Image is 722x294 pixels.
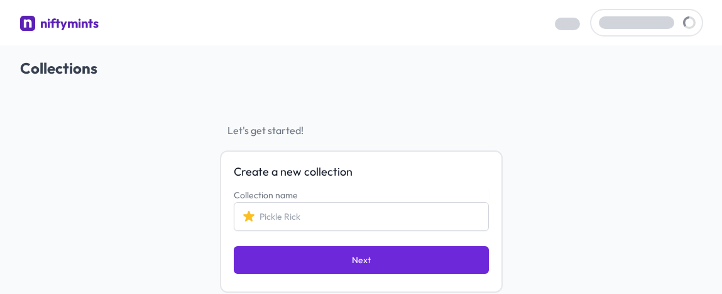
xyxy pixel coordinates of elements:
[220,123,503,138] span: Let's get started!
[352,254,371,266] span: Next
[40,14,99,32] div: niftymints
[234,164,489,179] span: Create a new collection
[234,202,489,231] input: Pickle Rick
[20,16,35,31] img: niftymints logo
[20,58,702,78] h2: Collections
[20,14,99,35] a: niftymints
[234,189,298,201] label: Collection name
[234,246,489,274] button: Next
